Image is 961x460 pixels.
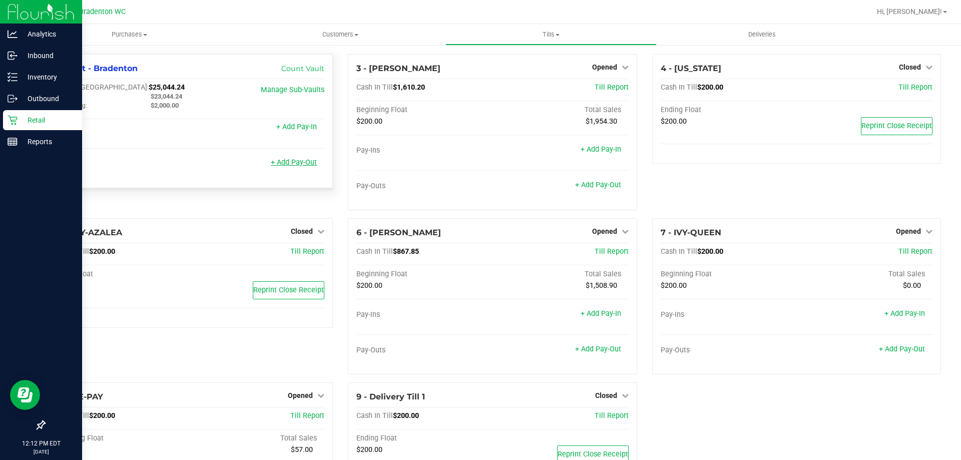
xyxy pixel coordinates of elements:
span: 5 - IGGY-AZALEA [53,228,122,237]
span: Reprint Close Receipt [253,286,324,294]
span: Opened [592,63,617,71]
span: $2,000.00 [151,102,179,109]
span: $23,044.24 [151,93,182,100]
span: $200.00 [89,247,115,256]
p: Inventory [18,71,78,83]
div: Total Sales [493,106,629,115]
p: [DATE] [5,448,78,455]
a: + Add Pay-Out [575,181,621,189]
span: Closed [291,227,313,235]
div: Beginning Float [356,106,493,115]
span: Cash In Till [356,247,393,256]
div: Pay-Ins [53,124,189,133]
span: 7 - IVY-QUEEN [661,228,721,237]
span: Tills [446,30,656,39]
span: Opened [592,227,617,235]
p: 12:12 PM EDT [5,439,78,448]
span: 1 - Vault - Bradenton [53,64,138,73]
a: Till Report [290,247,324,256]
a: Till Report [595,411,629,420]
div: Pay-Ins [356,310,493,319]
a: + Add Pay-In [276,123,317,131]
span: $1,610.20 [393,83,425,92]
div: Total Sales [189,434,325,443]
div: Ending Float [53,270,189,279]
a: Till Report [595,83,629,92]
span: $200.00 [356,117,382,126]
span: Deliveries [735,30,789,39]
a: Purchases [24,24,235,45]
a: + Add Pay-In [581,309,621,318]
a: Till Report [898,247,932,256]
span: $200.00 [697,83,723,92]
div: Total Sales [796,270,932,279]
a: Count Vault [281,64,324,73]
span: Opened [896,227,921,235]
span: Cash In Till [356,411,393,420]
span: $57.00 [291,445,313,454]
iframe: Resource center [10,380,40,410]
span: Closed [899,63,921,71]
span: $200.00 [661,117,687,126]
div: Ending Float [356,434,493,443]
inline-svg: Inbound [8,51,18,61]
a: Till Report [898,83,932,92]
span: Closed [595,391,617,399]
span: $200.00 [89,411,115,420]
p: Analytics [18,28,78,40]
div: Pay-Outs [53,159,189,168]
inline-svg: Inventory [8,72,18,82]
a: Customers [235,24,445,45]
div: Beginning Float [356,270,493,279]
div: Total Sales [493,270,629,279]
span: Cash In Till [356,83,393,92]
span: Cash In [GEOGRAPHIC_DATA]: [53,83,149,92]
span: Bradenton WC [79,8,126,16]
div: Pay-Ins [356,146,493,155]
a: Tills [445,24,656,45]
div: Pay-Outs [661,346,797,355]
inline-svg: Analytics [8,29,18,39]
span: $1,954.30 [586,117,617,126]
a: + Add Pay-Out [575,345,621,353]
div: Pay-Outs [356,346,493,355]
span: 9 - Delivery Till 1 [356,392,425,401]
span: $200.00 [393,411,419,420]
p: Retail [18,114,78,126]
span: Reprint Close Receipt [861,122,932,130]
span: $200.00 [697,247,723,256]
a: + Add Pay-In [581,145,621,154]
button: Reprint Close Receipt [253,281,324,299]
a: Till Report [290,411,324,420]
span: $25,044.24 [149,83,185,92]
button: Reprint Close Receipt [861,117,932,135]
span: Reprint Close Receipt [558,450,628,458]
div: Ending Float [661,106,797,115]
p: Reports [18,136,78,148]
a: + Add Pay-Out [879,345,925,353]
span: $200.00 [356,281,382,290]
span: Cash In Till [661,247,697,256]
span: $0.00 [903,281,921,290]
div: Pay-Ins [661,310,797,319]
span: Till Report [595,247,629,256]
span: $1,508.90 [586,281,617,290]
span: Cash In Till [661,83,697,92]
div: Pay-Outs [356,182,493,191]
span: $200.00 [661,281,687,290]
div: Beginning Float [661,270,797,279]
inline-svg: Reports [8,137,18,147]
a: Deliveries [657,24,867,45]
span: 6 - [PERSON_NAME] [356,228,441,237]
a: + Add Pay-Out [271,158,317,167]
a: + Add Pay-In [884,309,925,318]
div: Beginning Float [53,434,189,443]
span: $200.00 [356,445,382,454]
span: Purchases [24,30,235,39]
